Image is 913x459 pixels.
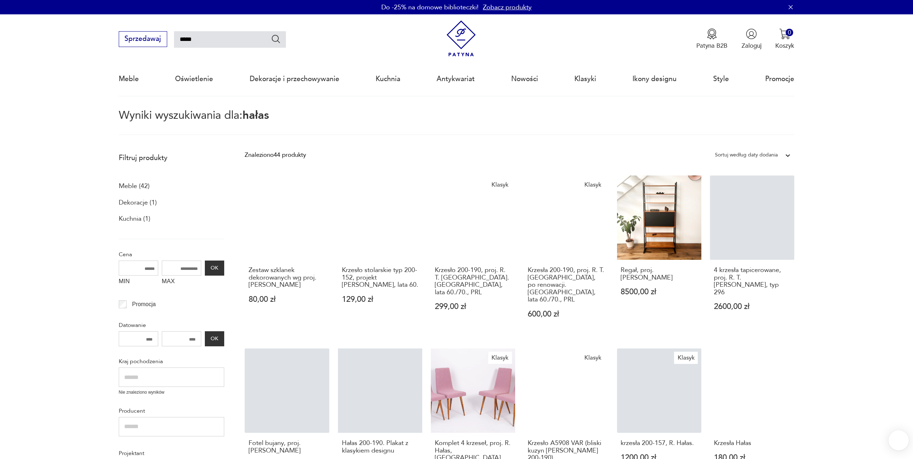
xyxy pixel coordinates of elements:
[205,331,224,346] button: OK
[765,62,794,95] a: Promocje
[786,29,793,36] div: 0
[775,28,794,50] button: 0Koszyk
[376,62,400,95] a: Kuchnia
[338,175,422,335] a: Krzesło stolarskie typ 200-152, projekt Rajmund Teofil Hałas, lata 60.Krzesło stolarskie typ 200-...
[119,31,167,47] button: Sprzedawaj
[175,62,213,95] a: Oświetlenie
[245,175,329,335] a: Zestaw szklanek dekorowanych wg proj. Katarzyny HałasZestaw szklanek dekorowanych wg proj. [PERSO...
[342,267,419,289] h3: Krzesło stolarskie typ 200-152, projekt [PERSON_NAME], lata 60.
[243,108,269,123] span: hałas
[714,440,791,447] h3: Krzesła Hałas
[524,175,608,335] a: KlasykKrzesła 200-190, proj. R. T. Hałasa, po renowacji. Polska, lata 60./70., PRLKrzesła 200-190...
[119,62,139,95] a: Meble
[119,357,224,366] p: Kraj pochodzenia
[632,62,677,95] a: Ikony designu
[271,34,281,44] button: Szukaj
[715,150,778,160] div: Sortuj według daty dodania
[205,261,224,276] button: OK
[528,267,604,303] h3: Krzesła 200-190, proj. R. T. [GEOGRAPHIC_DATA], po renowacji. [GEOGRAPHIC_DATA], lata 60./70., PRL
[245,150,306,160] div: Znaleziono 44 produkty
[742,28,762,50] button: Zaloguj
[119,110,794,135] p: Wyniki wyszukiwania dla:
[119,276,158,289] label: MIN
[511,62,538,95] a: Nowości
[119,213,150,225] a: Kuchnia (1)
[342,440,419,454] h3: Hałas 200-190. Plakat z klasykiem designu
[435,267,512,296] h3: Krzesło 200-190, proj. R. T. [GEOGRAPHIC_DATA]. [GEOGRAPHIC_DATA], lata 60./70., PRL
[119,250,224,259] p: Cena
[574,62,596,95] a: Klasyki
[119,320,224,330] p: Datowanie
[779,28,790,39] img: Ikona koszyka
[381,3,479,12] p: Do -25% na domowe biblioteczki!
[714,267,791,296] h3: 4 krzesła tapicerowane, proj. R. T. [PERSON_NAME], typ 296
[431,175,515,335] a: KlasykKrzesło 200-190, proj. R. T. Hałasa. Polska, lata 60./70., PRLKrzesło 200-190, proj. R. T. ...
[119,389,224,396] p: Nie znaleziono wyników
[696,28,728,50] button: Patyna B2B
[746,28,757,39] img: Ikonka użytkownika
[119,449,224,458] p: Projektant
[621,440,697,447] h3: krzesła 200-157, R. Hałas.
[249,267,325,289] h3: Zestaw szklanek dekorowanych wg proj. [PERSON_NAME]
[696,42,728,50] p: Patyna B2B
[889,430,909,450] iframe: Smartsupp widget button
[249,296,325,303] p: 80,00 zł
[119,180,150,192] a: Meble (42)
[714,303,791,310] p: 2600,00 zł
[162,276,201,289] label: MAX
[775,42,794,50] p: Koszyk
[706,28,717,39] img: Ikona medalu
[119,197,157,209] a: Dekoracje (1)
[696,28,728,50] a: Ikona medaluPatyna B2B
[119,37,167,42] a: Sprzedawaj
[119,153,224,163] p: Filtruj produkty
[119,406,224,416] p: Producent
[621,267,697,281] h3: Regał, proj. [PERSON_NAME]
[249,440,325,454] h3: Fotel bujany, proj. [PERSON_NAME]
[528,310,604,318] p: 600,00 zł
[443,20,479,57] img: Patyna - sklep z meblami i dekoracjami vintage
[435,303,512,310] p: 299,00 zł
[132,300,156,309] p: Promocja
[617,175,701,335] a: Regał, proj. Rajmund Teofil HałasRegał, proj. [PERSON_NAME]8500,00 zł
[742,42,762,50] p: Zaloguj
[713,62,729,95] a: Style
[621,288,697,296] p: 8500,00 zł
[342,296,419,303] p: 129,00 zł
[437,62,475,95] a: Antykwariat
[710,175,794,335] a: 4 krzesła tapicerowane, proj. R. T. Hałasa, typ 2964 krzesła tapicerowane, proj. R. T. [PERSON_NA...
[250,62,339,95] a: Dekoracje i przechowywanie
[483,3,532,12] a: Zobacz produkty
